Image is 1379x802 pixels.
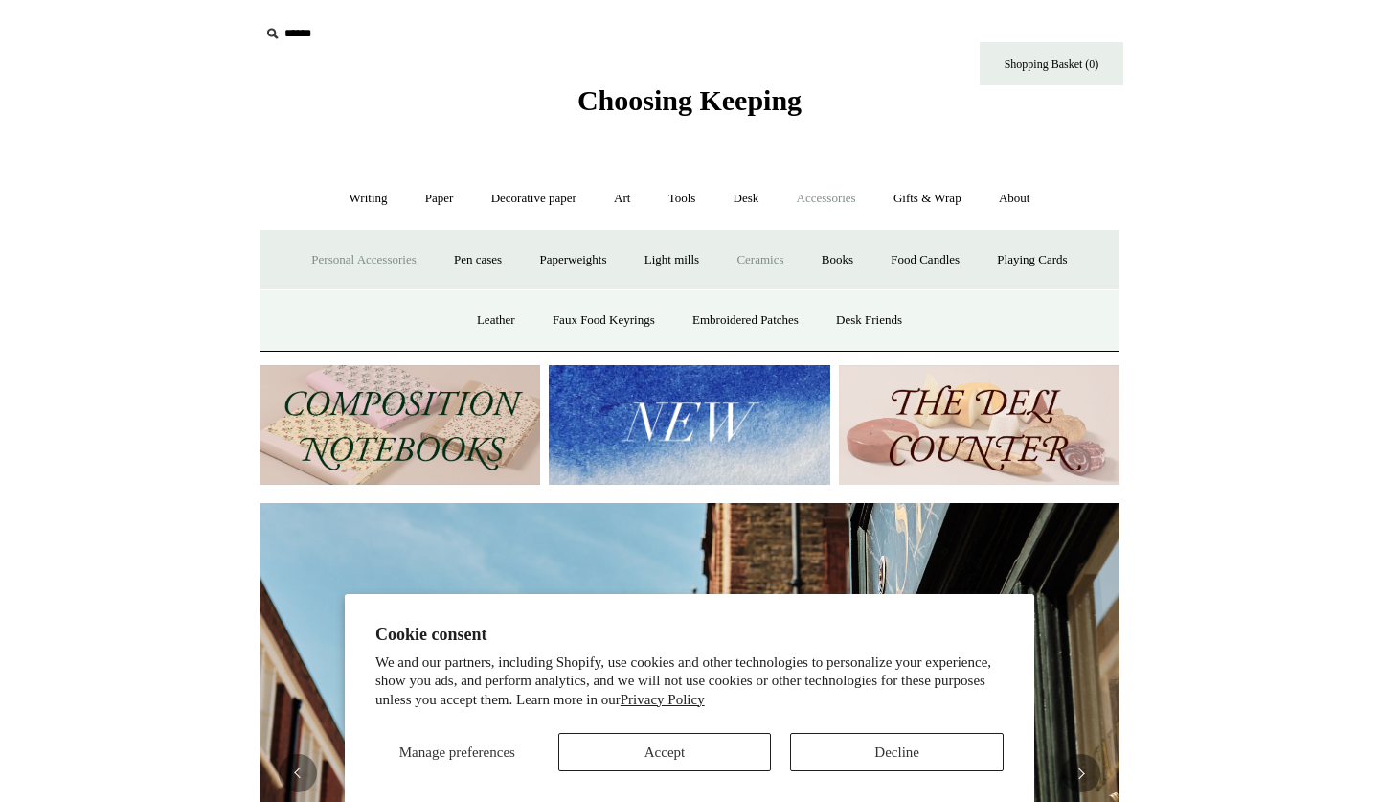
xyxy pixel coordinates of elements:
a: Privacy Policy [621,692,705,707]
img: 202302 Composition ledgers.jpg__PID:69722ee6-fa44-49dd-a067-31375e5d54ec [260,365,540,485]
a: Leather [460,295,532,346]
a: Desk Friends [819,295,919,346]
span: Manage preferences [399,745,515,760]
a: Art [597,173,647,224]
a: Decorative paper [474,173,594,224]
a: Ceramics [719,235,801,286]
button: Accept [558,733,772,771]
a: Embroidered Patches [675,295,816,346]
p: We and our partners, including Shopify, use cookies and other technologies to personalize your ex... [375,653,1004,710]
h2: Cookie consent [375,625,1004,645]
a: Choosing Keeping [577,100,802,113]
a: Books [804,235,870,286]
span: Choosing Keeping [577,84,802,116]
a: Paper [408,173,471,224]
a: Pen cases [437,235,519,286]
img: New.jpg__PID:f73bdf93-380a-4a35-bcfe-7823039498e1 [549,365,829,485]
a: Accessories [780,173,873,224]
a: Paperweights [522,235,623,286]
a: Playing Cards [980,235,1084,286]
button: Decline [790,733,1004,771]
a: Personal Accessories [294,235,433,286]
a: Tools [651,173,713,224]
img: The Deli Counter [839,365,1119,485]
button: Manage preferences [375,733,539,771]
a: Gifts & Wrap [876,173,979,224]
a: Food Candles [873,235,977,286]
a: Light mills [627,235,716,286]
a: Shopping Basket (0) [980,42,1123,85]
a: Desk [716,173,777,224]
button: Next [1062,754,1100,792]
button: Previous [279,754,317,792]
a: About [982,173,1048,224]
a: Writing [332,173,405,224]
a: Faux Food Keyrings [535,295,672,346]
